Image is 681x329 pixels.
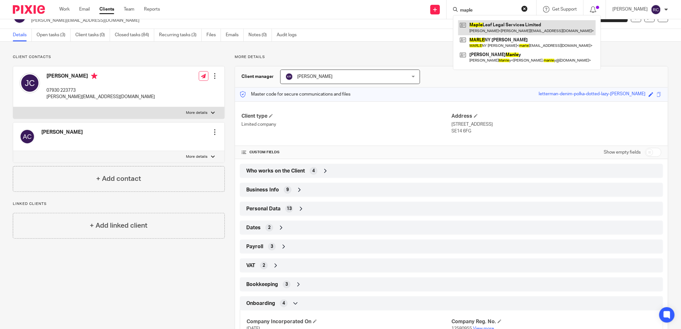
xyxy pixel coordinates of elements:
[235,55,668,60] p: More details
[46,94,155,100] p: [PERSON_NAME][EMAIL_ADDRESS][DOMAIN_NAME]
[90,221,147,231] h4: + Add linked client
[287,206,292,212] span: 13
[241,73,274,80] h3: Client manager
[246,187,279,193] span: Business Info
[13,5,45,14] img: Pixie
[37,29,71,41] a: Open tasks (3)
[277,29,301,41] a: Audit logs
[96,174,141,184] h4: + Add contact
[451,318,656,325] h4: Company Reg. No.
[539,91,645,98] div: letterman-denim-polka-dotted-lazy-[PERSON_NAME]
[20,129,35,144] img: svg%3E
[312,168,315,174] span: 4
[282,300,285,307] span: 4
[99,6,114,13] a: Clients
[552,7,577,12] span: Get Support
[20,73,40,93] img: svg%3E
[75,29,110,41] a: Client tasks (0)
[226,29,244,41] a: Emails
[59,6,70,13] a: Work
[246,168,305,174] span: Who works on the Client
[41,129,83,136] h4: [PERSON_NAME]
[248,29,272,41] a: Notes (0)
[241,113,451,120] h4: Client type
[263,262,265,269] span: 2
[246,206,281,212] span: Personal Data
[451,113,661,120] h4: Address
[186,154,208,159] p: More details
[206,29,221,41] a: Files
[241,121,451,128] p: Limited company
[247,318,451,325] h4: Company Incorporated On
[612,6,648,13] p: [PERSON_NAME]
[144,6,160,13] a: Reports
[79,6,90,13] a: Email
[285,281,288,288] span: 3
[285,73,293,80] img: svg%3E
[115,29,154,41] a: Closed tasks (84)
[46,73,155,81] h4: [PERSON_NAME]
[246,281,278,288] span: Bookkeeping
[13,29,32,41] a: Details
[46,87,155,94] p: 07930 223773
[13,55,225,60] p: Client contacts
[246,243,263,250] span: Payroll
[246,300,275,307] span: Onboarding
[246,262,255,269] span: VAT
[286,187,289,193] span: 9
[186,110,208,115] p: More details
[521,5,528,12] button: Clear
[246,224,261,231] span: Dates
[91,73,97,79] i: Primary
[13,201,225,207] p: Linked clients
[31,17,581,24] p: [PERSON_NAME][EMAIL_ADDRESS][DOMAIN_NAME]
[240,91,350,97] p: Master code for secure communications and files
[124,6,134,13] a: Team
[451,121,661,128] p: [STREET_ADDRESS]
[651,4,661,15] img: svg%3E
[297,74,332,79] span: [PERSON_NAME]
[459,8,517,13] input: Search
[268,224,271,231] span: 2
[241,150,451,155] h4: CUSTOM FIELDS
[604,149,641,156] label: Show empty fields
[271,243,273,250] span: 3
[159,29,202,41] a: Recurring tasks (3)
[451,128,661,134] p: SE14 6FG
